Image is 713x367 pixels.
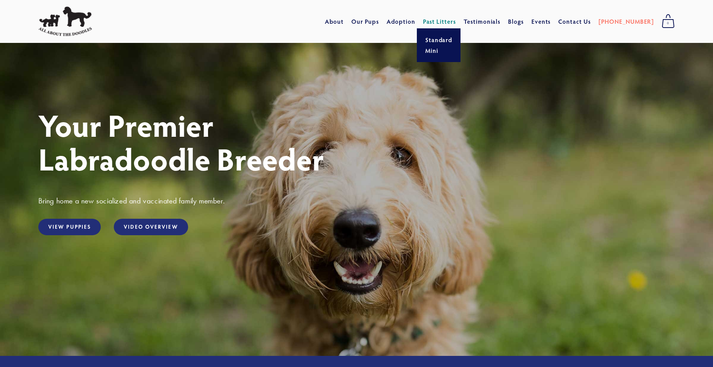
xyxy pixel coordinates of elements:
[658,12,679,31] a: 0 items in cart
[387,15,415,28] a: Adoption
[351,15,379,28] a: Our Pups
[423,45,455,56] a: Mini
[423,17,456,25] a: Past Litters
[662,18,675,28] span: 0
[598,15,654,28] a: [PHONE_NUMBER]
[508,15,524,28] a: Blogs
[38,196,675,206] h3: Bring home a new socialized and vaccinated family member.
[423,34,455,45] a: Standard
[38,219,101,235] a: View Puppies
[38,108,675,175] h1: Your Premier Labradoodle Breeder
[38,7,92,36] img: All About The Doodles
[464,15,501,28] a: Testimonials
[325,15,344,28] a: About
[558,15,591,28] a: Contact Us
[114,219,188,235] a: Video Overview
[531,15,551,28] a: Events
